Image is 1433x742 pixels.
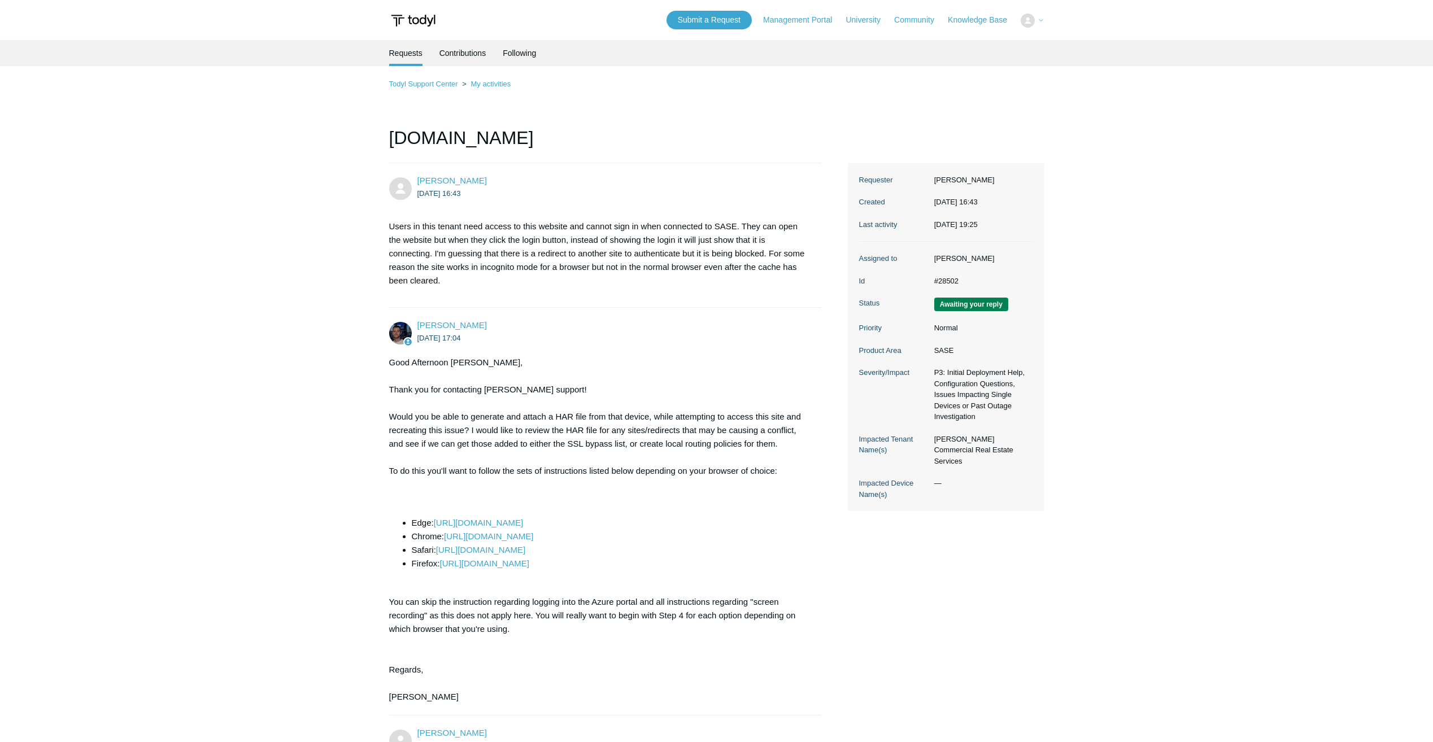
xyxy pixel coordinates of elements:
[389,80,458,88] a: Todyl Support Center
[929,367,1033,422] dd: P3: Initial Deployment Help, Configuration Questions, Issues Impacting Single Devices or Past Out...
[417,320,487,330] span: Connor Davis
[417,728,487,737] a: [PERSON_NAME]
[859,219,929,230] dt: Last activity
[929,276,1033,287] dd: #28502
[412,543,811,557] li: Safari:
[412,516,811,530] li: Edge:
[417,334,461,342] time: 2025-09-29T17:04:23Z
[389,10,437,31] img: Todyl Support Center Help Center home page
[417,728,487,737] span: Jacob Barry
[934,198,978,206] time: 2025-09-29T16:43:55+00:00
[503,40,536,66] a: Following
[389,124,822,163] h1: [DOMAIN_NAME]
[859,434,929,456] dt: Impacted Tenant Name(s)
[846,14,891,26] a: University
[412,530,811,543] li: Chrome:
[471,80,511,88] a: My activities
[929,174,1033,186] dd: [PERSON_NAME]
[667,11,752,29] a: Submit a Request
[859,197,929,208] dt: Created
[929,322,1033,334] dd: Normal
[417,320,487,330] a: [PERSON_NAME]
[894,14,946,26] a: Community
[389,356,811,704] div: Good Afternoon [PERSON_NAME], Thank you for contacting [PERSON_NAME] support! Would you be able t...
[859,298,929,309] dt: Status
[389,220,811,287] p: Users in this tenant need access to this website and cannot sign in when connected to SASE. They ...
[859,367,929,378] dt: Severity/Impact
[929,434,1033,467] dd: [PERSON_NAME] Commercial Real Estate Services
[460,80,511,88] li: My activities
[929,345,1033,356] dd: SASE
[763,14,843,26] a: Management Portal
[389,40,423,66] li: Requests
[417,189,461,198] time: 2025-09-29T16:43:55Z
[859,478,929,500] dt: Impacted Device Name(s)
[929,253,1033,264] dd: [PERSON_NAME]
[444,531,533,541] a: [URL][DOMAIN_NAME]
[859,322,929,334] dt: Priority
[934,298,1008,311] span: We are waiting for you to respond
[859,276,929,287] dt: Id
[439,40,486,66] a: Contributions
[417,176,487,185] span: Jacob Barry
[389,80,460,88] li: Todyl Support Center
[417,176,487,185] a: [PERSON_NAME]
[859,174,929,186] dt: Requester
[434,518,523,527] a: [URL][DOMAIN_NAME]
[440,558,529,568] a: [URL][DOMAIN_NAME]
[929,478,1033,489] dd: —
[859,345,929,356] dt: Product Area
[859,253,929,264] dt: Assigned to
[948,14,1018,26] a: Knowledge Base
[436,545,525,555] a: [URL][DOMAIN_NAME]
[412,557,811,570] li: Firefox:
[934,220,978,229] time: 2025-09-29T19:25:37+00:00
